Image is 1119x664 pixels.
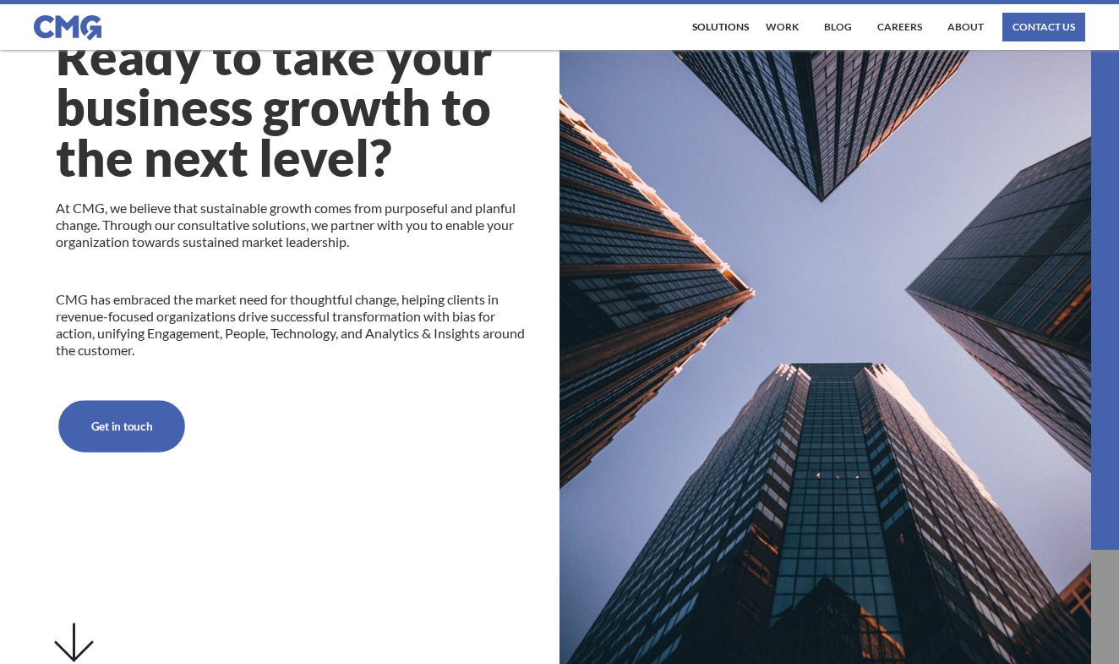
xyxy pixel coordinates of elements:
a: work [761,13,803,41]
div: Solutions [692,22,749,32]
a: About [943,13,988,41]
a: Get in touch [58,400,185,452]
p: CMG has embraced the market need for thoughtful change, helping clients in revenue-focused organi... [56,291,534,359]
h1: Ready to take your business growth to the next level? [56,30,534,183]
a: Careers [873,13,926,41]
a: Blog [820,13,856,41]
p: At CMG, we believe that sustainable growth comes from purposeful and planful change. Through our ... [56,200,534,250]
div: contact us [1013,22,1075,32]
img: CMG logo in blue. [34,15,101,41]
